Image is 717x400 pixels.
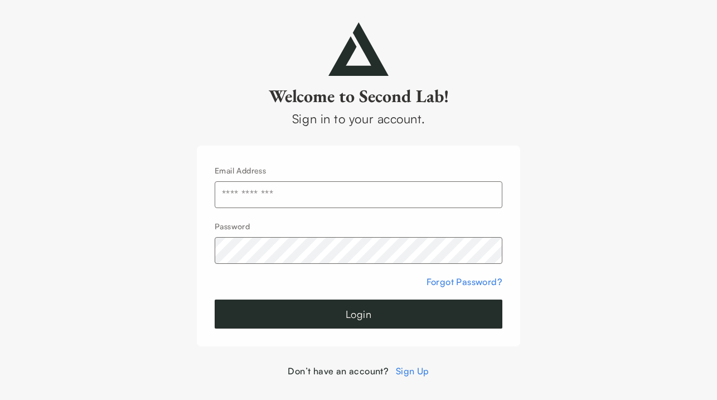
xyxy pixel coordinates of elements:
[197,109,520,128] div: Sign in to your account.
[396,365,429,377] a: Sign Up
[215,221,250,231] label: Password
[427,276,502,287] a: Forgot Password?
[197,85,520,107] h2: Welcome to Second Lab!
[215,300,502,329] button: Login
[215,166,266,175] label: Email Address
[197,364,520,378] div: Don’t have an account?
[328,22,389,76] img: secondlab-logo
